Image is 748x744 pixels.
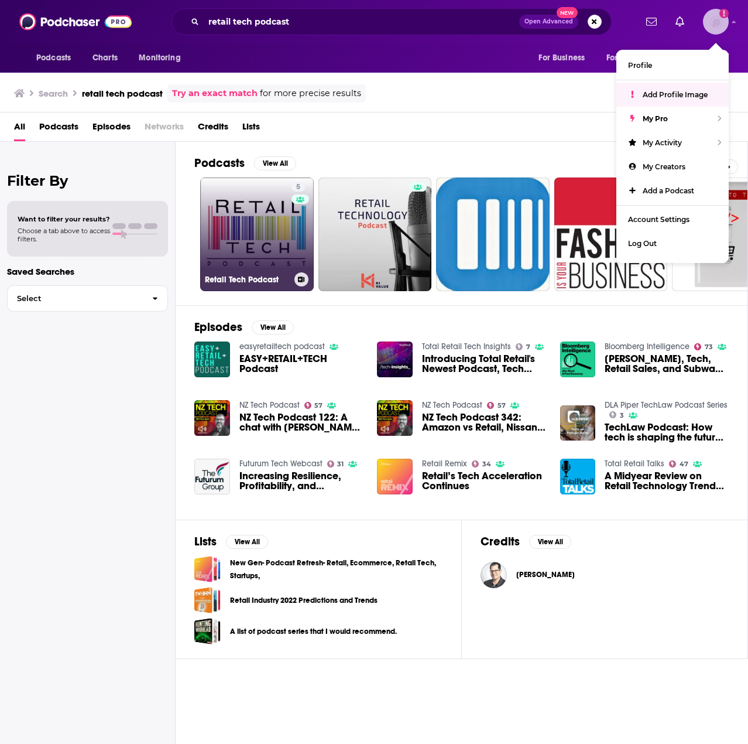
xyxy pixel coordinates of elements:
button: View All [254,156,296,170]
a: 73 [694,343,713,350]
img: EASY+RETAIL+TECH Podcast [194,342,230,377]
button: Select [7,285,168,312]
span: Select [8,295,143,302]
a: Retail Industry 2022 Predictions and Trends [230,594,378,607]
a: A list of podcast series that I would recommend. [230,625,397,638]
a: Elon Musk, Tech, Retail Sales, and Subway (Podcast) [560,342,596,377]
a: Retail’s Tech Acceleration Continues [422,471,546,491]
span: Choose a tab above to access filters. [18,227,110,243]
button: open menu [28,47,86,69]
a: Charts [85,47,125,69]
span: 31 [337,462,344,467]
img: NZ Tech Podcast 122: A chat with Chris Quin - CEO Telecom Retail [194,400,230,436]
a: Show notifications dropdown [671,12,689,32]
a: Account Settings [616,207,729,231]
a: CreditsView All [481,534,571,549]
a: easyretailtech podcast [239,342,325,351]
a: NZ Tech Podcast [239,400,300,410]
button: Show profile menu [703,9,729,35]
span: Retail Industry 2022 Predictions and Trends [194,587,221,613]
a: Total Retail Talks [605,459,664,469]
a: 34 [472,460,491,467]
h2: Lists [194,534,217,549]
h3: Retail Tech Podcast [205,275,290,285]
ul: Show profile menu [616,50,729,263]
h3: Search [39,88,68,99]
h2: Episodes [194,320,242,335]
button: open menu [530,47,599,69]
a: 5 [291,182,305,192]
h2: Podcasts [194,156,245,170]
a: My Creators [616,155,729,179]
a: PodcastsView All [194,156,296,170]
a: 7 [516,343,530,350]
a: ListsView All [194,534,268,549]
div: Search podcasts, credits, & more... [171,8,612,35]
a: 57 [487,402,506,409]
span: 3 [620,413,624,418]
a: Total Retail Tech Insights [422,342,511,351]
a: Introducing Total Retail's Newest Podcast, Tech Insights [377,342,413,377]
span: Want to filter your results? [18,215,110,223]
span: 5 [296,182,300,193]
a: DLA Piper TechLaw Podcast Series [605,400,728,410]
h3: retail tech podcast [82,88,163,99]
a: New Gen- Podcast Refresh- Retail, Ecommerce, Retail Tech, Startups, [194,556,221,582]
span: [PERSON_NAME], Tech, Retail Sales, and Subway (Podcast) [605,354,729,374]
span: My Activity [643,138,682,147]
a: Retail Remix [422,459,467,469]
a: Bloomberg Intelligence [605,342,689,351]
img: Podchaser - Follow, Share and Rate Podcasts [19,11,132,33]
img: Increasing Resilience, Profitability, and Sustainability in the Retail Industry - Futurum Tech Po... [194,459,230,494]
a: Elon Musk, Tech, Retail Sales, and Subway (Podcast) [605,354,729,374]
h2: Credits [481,534,520,549]
button: open menu [677,47,720,69]
a: NZ Tech Podcast 122: A chat with Chris Quin - CEO Telecom Retail [239,412,363,432]
a: Credits [198,117,228,141]
a: EASY+RETAIL+TECH Podcast [239,354,363,374]
span: My Pro [643,114,668,123]
span: Account Settings [628,215,689,224]
a: All [14,117,25,141]
img: A Midyear Review on Retail Technology Trends With Omni Talk Retail [560,459,596,494]
span: A list of podcast series that I would recommend. [194,618,221,644]
a: TechLaw Podcast: How tech is shaping the future of retail. [560,405,596,441]
span: New [557,7,578,18]
span: 34 [482,462,491,467]
span: Podcasts [39,117,78,141]
span: Episodes [92,117,131,141]
a: Show notifications dropdown [641,12,661,32]
span: 47 [680,462,688,467]
span: 73 [705,344,713,350]
a: Try an exact match [172,87,258,100]
button: Ricardo BelmarRicardo Belmar [481,556,729,593]
span: For Podcasters [606,50,663,66]
a: 57 [304,402,323,409]
a: Introducing Total Retail's Newest Podcast, Tech Insights [422,354,546,374]
span: A Midyear Review on Retail Technology Trends With Omni Talk Retail [605,471,729,491]
a: 5Retail Tech Podcast [200,178,314,291]
span: Add a Podcast [643,186,694,195]
a: Lists [242,117,260,141]
button: View All [529,535,571,549]
span: NZ Tech Podcast 122: A chat with [PERSON_NAME] - CEO Telecom Retail [239,412,363,432]
img: Ricardo Belmar [481,562,507,588]
span: Networks [145,117,184,141]
a: 3 [609,411,624,418]
span: for more precise results [260,87,361,100]
span: Profile [628,61,652,70]
span: 57 [314,403,322,408]
a: NZ Tech Podcast 342: Amazon vs Retail, Nissan Autonomous cars, Microsoft Surface Laptop, Oracle v... [422,412,546,432]
svg: Add a profile image [719,9,729,18]
a: Add Profile Image [616,83,729,107]
a: Add a Podcast [616,179,729,203]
